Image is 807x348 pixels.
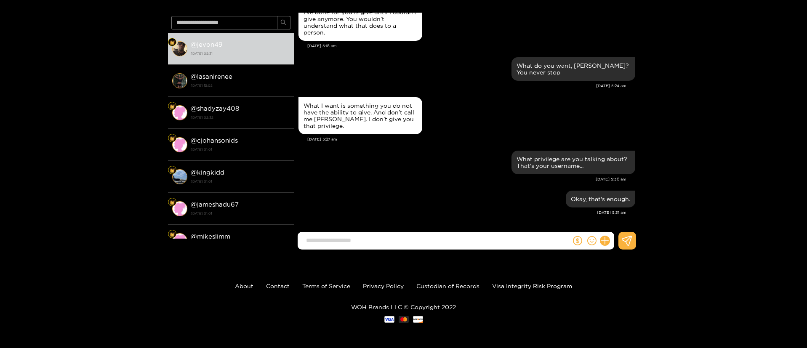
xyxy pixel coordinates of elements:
div: What privilege are you talking about? That's your username... [517,156,630,169]
strong: [DATE] 02:32 [191,114,290,121]
div: [DATE] 5:18 am [307,43,635,49]
strong: @ lasanirenee [191,73,232,80]
strong: @ jameshadu67 [191,201,239,208]
a: Privacy Policy [363,283,404,289]
img: conversation [172,233,187,248]
span: dollar [573,236,582,245]
a: Terms of Service [302,283,350,289]
img: conversation [172,41,187,56]
span: search [280,19,287,27]
strong: [DATE] 01:01 [191,210,290,217]
strong: [DATE] 01:01 [191,146,290,153]
div: What I want is something you do not have the ability to give. And don’t call me [PERSON_NAME]. I ... [304,102,417,129]
a: Contact [266,283,290,289]
a: About [235,283,253,289]
img: conversation [172,169,187,184]
div: [DATE] 5:31 am [298,210,626,215]
strong: @ cjohansonids [191,137,238,144]
button: search [277,16,290,29]
a: Custodian of Records [416,283,479,289]
img: Fan Level [170,40,175,45]
strong: [DATE] 15:02 [191,82,290,89]
img: conversation [172,105,187,120]
button: dollar [571,234,584,247]
div: What do you want, [PERSON_NAME]? You never stop [517,62,630,76]
img: conversation [172,201,187,216]
strong: @ jevon49 [191,41,223,48]
strong: @ kingkidd [191,169,224,176]
div: [DATE] 5:30 am [298,176,626,182]
div: [DATE] 5:27 am [307,136,635,142]
img: conversation [172,137,187,152]
img: Fan Level [170,232,175,237]
img: Fan Level [170,104,175,109]
a: Visa Integrity Risk Program [492,283,572,289]
img: Fan Level [170,200,175,205]
strong: @ mikeslimm [191,233,230,240]
strong: [DATE] 01:01 [191,178,290,185]
span: smile [587,236,597,245]
strong: [DATE] 05:31 [191,50,290,57]
div: Aug. 20, 5:31 am [566,191,635,207]
img: conversation [172,73,187,88]
div: Okay, that's enough. [571,196,630,202]
div: [DATE] 5:24 am [298,83,626,89]
div: Aug. 20, 5:30 am [511,151,635,174]
img: Fan Level [170,168,175,173]
div: Aug. 20, 5:24 am [511,57,635,81]
img: Fan Level [170,136,175,141]
strong: @ shadyzay408 [191,105,239,112]
div: Aug. 20, 5:27 am [298,97,422,134]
